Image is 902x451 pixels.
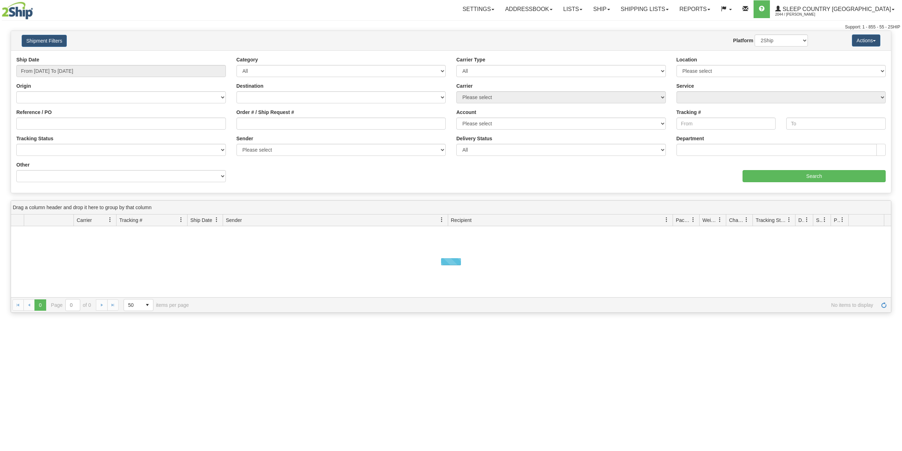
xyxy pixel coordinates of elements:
label: Sender [237,135,253,142]
span: Delivery Status [798,217,804,224]
label: Delivery Status [456,135,492,142]
span: 2044 / [PERSON_NAME] [775,11,828,18]
a: Shipment Issues filter column settings [819,214,831,226]
a: Delivery Status filter column settings [801,214,813,226]
a: Refresh [878,299,890,311]
a: Packages filter column settings [687,214,699,226]
span: Shipment Issues [816,217,822,224]
input: Search [743,170,886,182]
span: select [142,299,153,311]
span: items per page [124,299,189,311]
label: Destination [237,82,263,89]
span: Ship Date [190,217,212,224]
a: Pickup Status filter column settings [836,214,848,226]
label: Ship Date [16,56,39,63]
span: Charge [729,217,744,224]
a: Charge filter column settings [740,214,752,226]
span: Page 0 [34,299,46,311]
label: Location [676,56,697,63]
label: Origin [16,82,31,89]
label: Service [676,82,694,89]
div: grid grouping header [11,201,891,214]
span: Weight [702,217,717,224]
a: Carrier filter column settings [104,214,116,226]
span: Packages [676,217,691,224]
label: Account [456,109,476,116]
span: Carrier [77,217,92,224]
div: Support: 1 - 855 - 55 - 2SHIP [2,24,900,30]
span: Tracking Status [756,217,787,224]
label: Other [16,161,29,168]
a: Addressbook [500,0,558,18]
span: Recipient [451,217,472,224]
span: Sender [226,217,242,224]
a: Tracking Status filter column settings [783,214,795,226]
button: Shipment Filters [22,35,67,47]
label: Platform [733,37,753,44]
span: 50 [128,301,137,309]
input: From [676,118,776,130]
label: Department [676,135,704,142]
label: Reference / PO [16,109,52,116]
label: Order # / Ship Request # [237,109,294,116]
label: Carrier Type [456,56,485,63]
input: To [786,118,886,130]
a: Sleep Country [GEOGRAPHIC_DATA] 2044 / [PERSON_NAME] [770,0,900,18]
a: Ship [588,0,615,18]
a: Lists [558,0,588,18]
a: Weight filter column settings [714,214,726,226]
a: Shipping lists [615,0,674,18]
span: Sleep Country [GEOGRAPHIC_DATA] [781,6,891,12]
a: Ship Date filter column settings [211,214,223,226]
a: Reports [674,0,716,18]
span: Page of 0 [51,299,91,311]
span: Page sizes drop down [124,299,153,311]
label: Category [237,56,258,63]
span: No items to display [199,302,873,308]
a: Tracking # filter column settings [175,214,187,226]
label: Carrier [456,82,473,89]
img: logo2044.jpg [2,2,33,20]
label: Tracking Status [16,135,53,142]
a: Sender filter column settings [436,214,448,226]
span: Tracking # [119,217,142,224]
iframe: chat widget [886,189,901,262]
a: Recipient filter column settings [661,214,673,226]
a: Settings [457,0,500,18]
span: Pickup Status [834,217,840,224]
button: Actions [852,34,880,47]
label: Tracking # [676,109,701,116]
